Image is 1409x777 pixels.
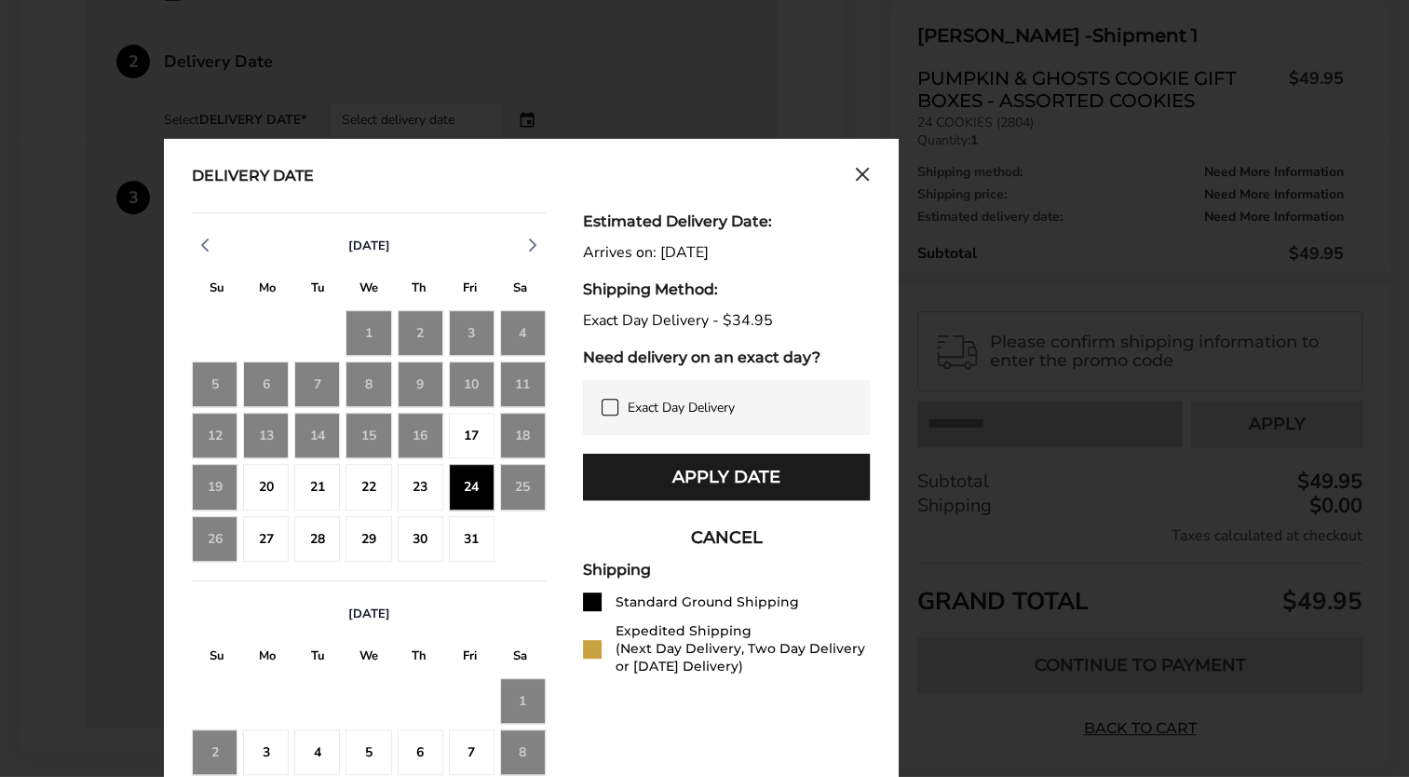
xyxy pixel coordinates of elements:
div: S [192,276,242,305]
div: T [293,644,344,673]
span: [DATE] [348,238,390,254]
div: Shipping Method: [583,280,870,298]
button: [DATE] [341,606,398,622]
div: Need delivery on an exact day? [583,348,870,366]
button: Close calendar [855,167,870,187]
div: Shipping [583,561,870,579]
div: Arrives on: [DATE] [583,244,870,262]
div: T [394,276,444,305]
div: T [394,644,444,673]
div: Delivery Date [192,167,314,187]
button: CANCEL [583,514,870,561]
div: Exact Day Delivery - $34.95 [583,312,870,330]
div: T [293,276,344,305]
div: Standard Ground Shipping [616,593,799,611]
div: W [344,644,394,673]
div: M [242,644,292,673]
button: [DATE] [341,238,398,254]
div: S [495,276,546,305]
div: S [495,644,546,673]
button: Apply Date [583,454,870,500]
span: [DATE] [348,606,390,622]
div: S [192,644,242,673]
div: W [344,276,394,305]
div: M [242,276,292,305]
div: F [444,276,495,305]
span: Exact Day Delivery [628,399,735,416]
div: Estimated Delivery Date: [583,212,870,230]
div: F [444,644,495,673]
div: Expedited Shipping (Next Day Delivery, Two Day Delivery or [DATE] Delivery) [616,622,870,675]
